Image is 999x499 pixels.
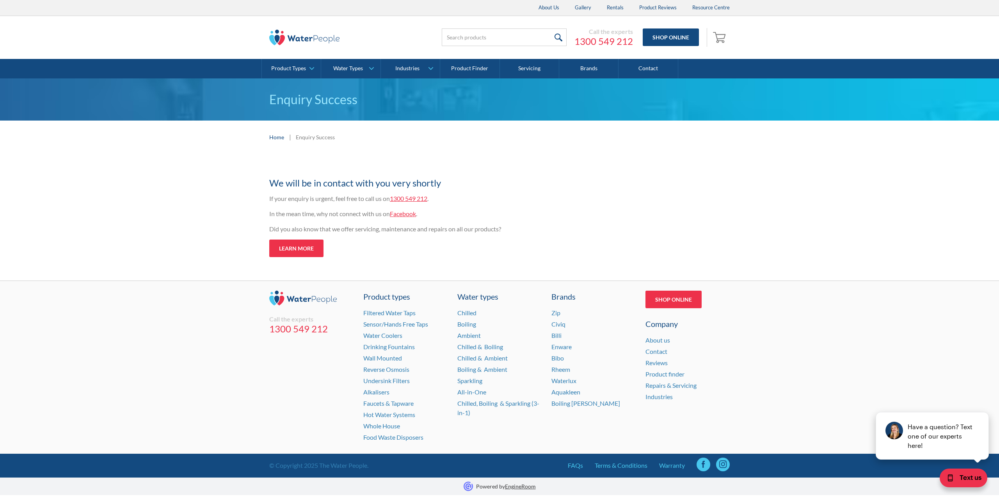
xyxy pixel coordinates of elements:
a: Rheem [551,366,570,373]
iframe: podium webchat widget bubble [921,460,999,499]
a: Reviews [645,359,668,366]
div: Product Types [271,65,306,72]
a: Shop Online [645,291,702,308]
a: Shop Online [643,28,699,46]
a: Repairs & Servicing [645,382,697,389]
a: Open empty cart [711,28,730,47]
a: Zip [551,309,560,316]
div: Industries [395,65,420,72]
a: Water types [457,291,542,302]
a: Sensor/Hands Free Taps [363,320,428,328]
a: Bibo [551,354,564,362]
p: Powered by [476,482,536,490]
a: Product types [363,291,448,302]
a: Billi [551,332,562,339]
a: Warranty [659,461,685,470]
a: Hot Water Systems [363,411,415,418]
a: Chilled [457,309,476,316]
p: If your enquiry is urgent, feel free to call us on . [269,194,574,203]
p: In the mean time, why not connect with us on . [269,209,574,218]
a: Contact [619,59,678,78]
a: Terms & Conditions [595,461,647,470]
a: Industries [381,59,440,78]
a: Food Waste Disposers [363,433,423,441]
a: Waterlux [551,377,576,384]
a: Enware [551,343,572,350]
iframe: podium webchat widget prompt [866,376,999,470]
a: Contact [645,348,667,355]
a: About us [645,336,670,344]
a: Boiling & Ambient [457,366,507,373]
p: Did you also know that we offer servicing, maintenance and repairs on all our products? [269,224,574,234]
div: | [288,132,292,142]
a: Chilled & Ambient [457,354,508,362]
a: Product Types [262,59,321,78]
a: Chilled, Boiling & Sparkling (3-in-1) [457,400,539,416]
a: Home [269,133,284,141]
a: Aquakleen [551,388,580,396]
a: 1300 549 212 [574,36,633,47]
a: Brands [559,59,619,78]
a: Facebook [390,210,416,217]
a: Product finder [645,370,684,378]
img: shopping cart [713,31,728,43]
h1: Thank you for your enquiry [269,162,574,172]
div: Enquiry Success [296,133,335,141]
a: Undersink Filters [363,377,410,384]
div: Call the experts [269,315,354,323]
a: Alkalisers [363,388,389,396]
a: 1300 549 212 [390,195,427,202]
a: Servicing [500,59,559,78]
p: Enquiry Success [269,90,730,109]
input: Search products [442,28,567,46]
h2: We will be in contact with you very shortly [269,176,574,190]
a: Filtered Water Taps [363,309,416,316]
a: Wall Mounted [363,354,402,362]
a: 1300 549 212 [269,323,354,335]
a: Industries [645,393,673,400]
a: Sparkling [457,377,482,384]
a: EngineRoom [505,483,536,490]
a: Learn more [269,240,324,257]
div: Call the experts [574,28,633,36]
div: Company [645,318,730,330]
div: Water Types [333,65,363,72]
img: The Water People [269,30,340,45]
a: FAQs [568,461,583,470]
a: Faucets & Tapware [363,400,414,407]
a: Water Coolers [363,332,402,339]
a: Whole House [363,422,400,430]
div: Brands [551,291,636,302]
a: Ambient [457,332,481,339]
a: Boiling [457,320,476,328]
a: Chilled & Boiling [457,343,503,350]
a: All-in-One [457,388,486,396]
a: Product Finder [440,59,499,78]
a: Water Types [321,59,380,78]
div: © Copyright 2025 The Water People. [269,461,368,470]
a: Reverse Osmosis [363,366,409,373]
a: Boiling [PERSON_NAME] [551,400,620,407]
a: Civiq [551,320,565,328]
a: Drinking Fountains [363,343,415,350]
